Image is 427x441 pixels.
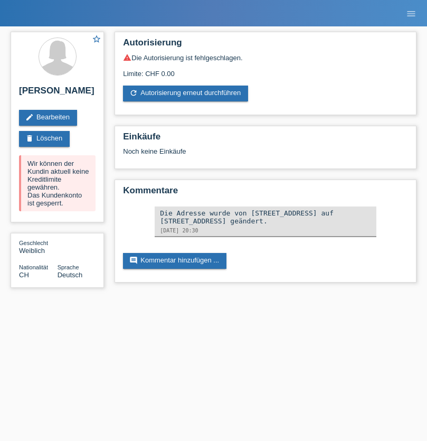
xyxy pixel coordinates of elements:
a: star_border [92,34,101,45]
i: menu [406,8,416,19]
span: Sprache [58,264,79,270]
a: editBearbeiten [19,110,77,126]
div: Wir können der Kundin aktuell keine Kreditlimite gewähren. Das Kundenkonto ist gesperrt. [19,155,96,211]
h2: Einkäufe [123,132,408,147]
a: deleteLöschen [19,131,70,147]
div: Die Adresse wurde von [STREET_ADDRESS] auf [STREET_ADDRESS] geändert. [160,209,371,225]
div: Die Autorisierung ist fehlgeschlagen. [123,53,408,62]
a: menu [401,10,422,16]
a: commentKommentar hinzufügen ... [123,253,226,269]
i: comment [129,256,138,265]
div: Limite: CHF 0.00 [123,62,408,78]
span: Schweiz [19,271,29,279]
i: refresh [129,89,138,97]
div: Noch keine Einkäufe [123,147,408,163]
i: edit [25,113,34,121]
span: Nationalität [19,264,48,270]
span: Deutsch [58,271,83,279]
h2: Kommentare [123,185,408,201]
a: refreshAutorisierung erneut durchführen [123,86,248,101]
i: star_border [92,34,101,44]
div: Weiblich [19,239,58,255]
span: Geschlecht [19,240,48,246]
i: delete [25,134,34,143]
h2: Autorisierung [123,37,408,53]
h2: [PERSON_NAME] [19,86,96,101]
i: warning [123,53,131,62]
div: [DATE] 20:30 [160,228,371,233]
